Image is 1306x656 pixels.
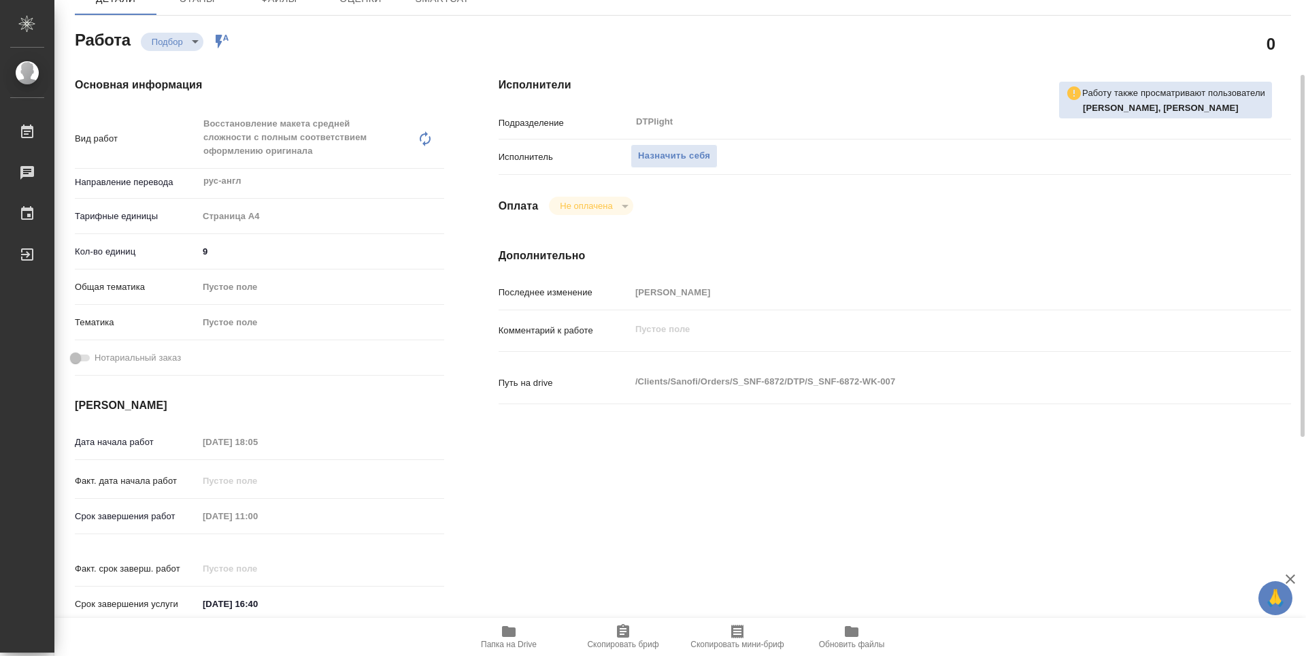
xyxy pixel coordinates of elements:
[75,316,198,329] p: Тематика
[198,242,444,261] input: ✎ Введи что-нибудь
[198,594,317,614] input: ✎ Введи что-нибудь
[499,150,631,164] p: Исполнитель
[556,200,616,212] button: Не оплачена
[198,311,444,334] div: Пустое поле
[566,618,680,656] button: Скопировать бриф
[75,27,131,51] h2: Работа
[75,132,198,146] p: Вид работ
[75,245,198,259] p: Кол-во единиц
[198,205,444,228] div: Страница А4
[631,370,1225,393] textarea: /Clients/Sanofi/Orders/S_SNF-6872/DTP/S_SNF-6872-WK-007
[75,510,198,523] p: Срок завершения работ
[75,474,198,488] p: Факт. дата начала работ
[95,351,181,365] span: Нотариальный заказ
[1082,86,1265,100] p: Работу также просматривают пользователи
[631,282,1225,302] input: Пустое поле
[1258,581,1292,615] button: 🙏
[587,640,658,649] span: Скопировать бриф
[1083,101,1265,115] p: Панькина Анна, Носкова Анна
[499,324,631,338] p: Комментарий к работе
[198,276,444,299] div: Пустое поле
[203,280,428,294] div: Пустое поле
[75,77,444,93] h4: Основная информация
[638,148,710,164] span: Назначить себя
[1264,584,1287,612] span: 🙏
[549,197,633,215] div: Подбор
[499,248,1291,264] h4: Дополнительно
[203,316,428,329] div: Пустое поле
[680,618,794,656] button: Скопировать мини-бриф
[198,559,317,578] input: Пустое поле
[148,36,187,48] button: Подбор
[1267,32,1275,55] h2: 0
[75,436,198,449] p: Дата начала работ
[819,640,885,649] span: Обновить файлы
[75,397,444,414] h4: [PERSON_NAME]
[75,280,198,294] p: Общая тематика
[499,77,1291,93] h4: Исполнители
[631,144,718,168] button: Назначить себя
[75,210,198,223] p: Тарифные единицы
[499,286,631,299] p: Последнее изменение
[198,471,317,491] input: Пустое поле
[75,597,198,611] p: Срок завершения услуги
[499,376,631,390] p: Путь на drive
[75,176,198,189] p: Направление перевода
[499,198,539,214] h4: Оплата
[141,33,203,51] div: Подбор
[481,640,537,649] span: Папка на Drive
[690,640,784,649] span: Скопировать мини-бриф
[75,562,198,576] p: Факт. срок заверш. работ
[499,116,631,130] p: Подразделение
[198,506,317,526] input: Пустое поле
[198,432,317,452] input: Пустое поле
[1083,103,1239,113] b: [PERSON_NAME], [PERSON_NAME]
[452,618,566,656] button: Папка на Drive
[794,618,909,656] button: Обновить файлы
